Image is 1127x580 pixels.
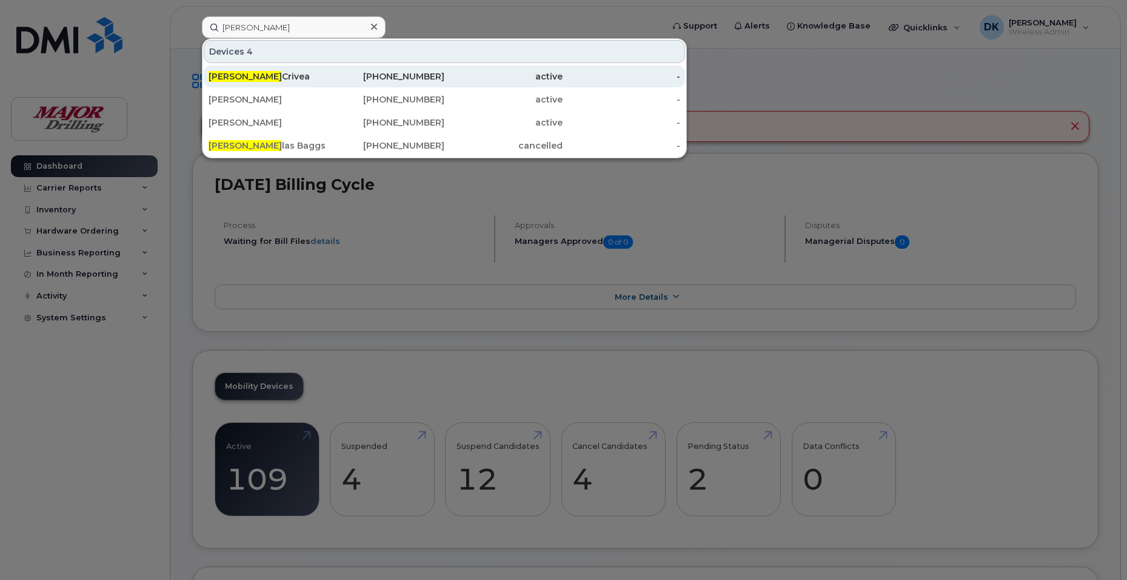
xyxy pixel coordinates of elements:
div: [PERSON_NAME] [209,116,327,129]
a: [PERSON_NAME]Crivea[PHONE_NUMBER]active- [204,66,685,87]
div: active [444,116,563,129]
div: cancelled [444,140,563,152]
div: - [563,70,681,83]
div: - [563,116,681,129]
div: las Baggs [209,140,327,152]
a: [PERSON_NAME][PHONE_NUMBER]active- [204,89,685,110]
div: [PHONE_NUMBER] [327,93,445,106]
div: active [444,70,563,83]
span: [PERSON_NAME] [209,71,282,82]
span: [PERSON_NAME] [209,140,282,151]
div: [PHONE_NUMBER] [327,140,445,152]
div: - [563,93,681,106]
a: [PERSON_NAME][PHONE_NUMBER]active- [204,112,685,133]
div: [PERSON_NAME] [209,93,327,106]
a: [PERSON_NAME]las Baggs[PHONE_NUMBER]cancelled- [204,135,685,157]
div: active [444,93,563,106]
div: - [563,140,681,152]
div: [PHONE_NUMBER] [327,116,445,129]
div: Devices [204,40,685,63]
div: Crivea [209,70,327,83]
span: 4 [247,46,253,58]
div: [PHONE_NUMBER] [327,70,445,83]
